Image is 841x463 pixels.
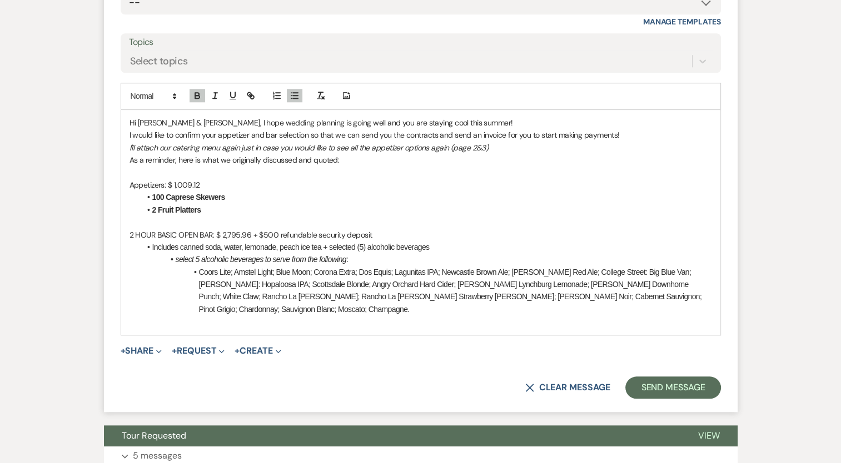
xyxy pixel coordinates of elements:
em: I'll attach our catering menu again just in case you would like to see all the appetizer options ... [130,143,489,153]
p: As a reminder, here is what we originally discussed and quoted: [130,154,712,166]
button: Share [121,346,162,355]
p: 2 HOUR BASIC OPEN BAR: $ 2,795.96 + $500 refundable security deposit [130,229,712,241]
li: Includes canned soda, water, lemonade, peach ice tea + selected (5) alcoholic beverages [141,241,712,253]
button: View [680,425,738,446]
p: 5 messages [133,449,182,463]
span: + [121,346,126,355]
button: Request [172,346,225,355]
p: Appetizers: $ 1,009.12 [130,179,712,191]
p: Hi [PERSON_NAME] & [PERSON_NAME], I hope wedding planning is going well and you are staying cool ... [130,117,712,129]
div: Select topics [130,53,188,68]
span: View [698,430,720,441]
span: Tour Requested [122,430,186,441]
em: select 5 alcoholic beverages to serve from the following [176,255,346,264]
button: Clear message [525,383,610,392]
button: Tour Requested [104,425,680,446]
span: + [172,346,177,355]
span: + [235,346,240,355]
button: Send Message [625,376,720,399]
li: : [141,253,712,265]
strong: 100 Caprese Skewers [152,193,225,202]
strong: 2 Fruit Platters [152,205,201,214]
li: Coors Lite; Amstel Light; Blue Moon; Corona Extra; Dos Equis; Lagunitas IPA; Newcastle Brown Ale;... [141,266,712,316]
a: Manage Templates [643,17,721,27]
button: Create [235,346,281,355]
p: I would like to confirm your appetizer and bar selection so that we can send you the contracts an... [130,129,712,141]
label: Topics [129,34,713,51]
